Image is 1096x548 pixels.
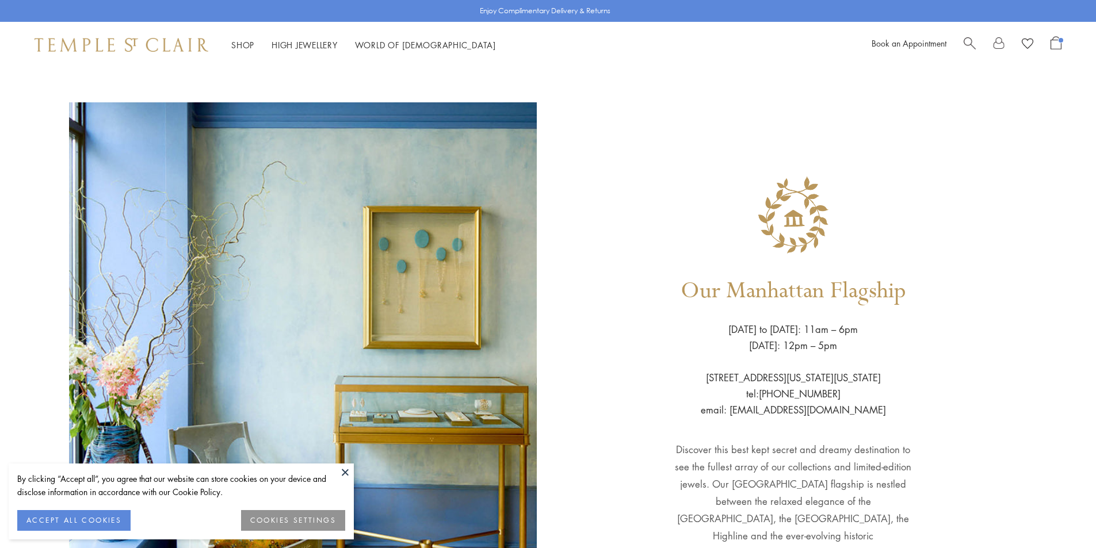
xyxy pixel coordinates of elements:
[480,5,610,17] p: Enjoy Complimentary Delivery & Returns
[355,39,496,51] a: World of [DEMOGRAPHIC_DATA]World of [DEMOGRAPHIC_DATA]
[231,38,496,52] nav: Main navigation
[35,38,208,52] img: Temple St. Clair
[728,321,858,354] p: [DATE] to [DATE]: 11am – 6pm [DATE]: 12pm – 5pm
[964,36,976,53] a: Search
[231,39,254,51] a: ShopShop
[701,354,886,418] p: [STREET_ADDRESS][US_STATE][US_STATE] tel:[PHONE_NUMBER] email: [EMAIL_ADDRESS][DOMAIN_NAME]
[17,472,345,499] div: By clicking “Accept all”, you agree that our website can store cookies on your device and disclos...
[1051,36,1061,53] a: Open Shopping Bag
[1022,36,1033,53] a: View Wishlist
[681,261,906,321] h1: Our Manhattan Flagship
[241,510,345,531] button: COOKIES SETTINGS
[17,510,131,531] button: ACCEPT ALL COOKIES
[272,39,338,51] a: High JewelleryHigh Jewellery
[872,37,946,49] a: Book an Appointment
